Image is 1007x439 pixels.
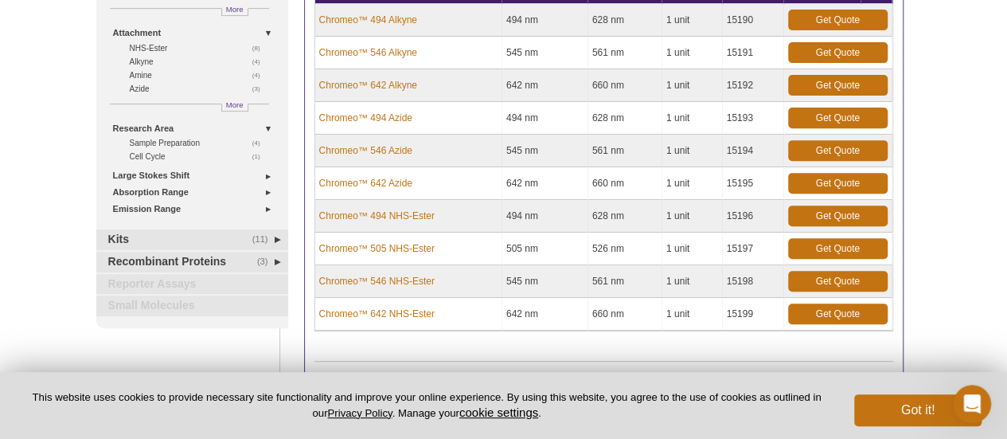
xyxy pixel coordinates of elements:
[788,108,887,128] a: Get Quote
[314,361,893,362] h2: Products (20)
[723,69,785,102] td: 15192
[252,55,269,69] span: (4)
[788,140,887,161] a: Get Quote
[662,233,723,265] td: 1 unit
[723,265,785,298] td: 15198
[662,265,723,298] td: 1 unit
[723,4,785,37] td: 15190
[788,206,887,226] a: Get Quote
[113,25,279,41] a: Attachment
[662,200,723,233] td: 1 unit
[588,102,662,135] td: 628 nm
[327,407,392,419] a: Privacy Policy
[130,150,269,163] a: (1)Cell Cycle
[319,143,412,158] a: Chromeo™ 546 Azide
[502,4,588,37] td: 494 nm
[502,135,588,167] td: 545 nm
[788,173,887,194] a: Get Quote
[113,167,279,184] a: Large Stokes Shift
[662,69,723,102] td: 1 unit
[252,150,269,163] span: (1)
[588,298,662,331] td: 660 nm
[662,37,723,69] td: 1 unit
[25,390,828,421] p: This website uses cookies to provide necessary site functionality and improve your online experie...
[252,41,269,55] span: (8)
[788,271,887,292] a: Get Quote
[662,135,723,167] td: 1 unit
[723,298,785,331] td: 15199
[130,41,269,55] a: (8)NHS-Ester
[96,229,288,250] a: (11)Kits
[502,233,588,265] td: 505 nm
[96,252,288,272] a: (3)Recombinant Proteins
[221,8,248,16] a: More
[502,265,588,298] td: 545 nm
[113,201,279,218] a: Emission Range
[257,252,277,272] span: (3)
[502,298,588,331] td: 642 nm
[662,4,723,37] td: 1 unit
[252,136,269,150] span: (4)
[588,167,662,200] td: 660 nm
[723,102,785,135] td: 15193
[502,37,588,69] td: 545 nm
[96,296,288,316] a: Small Molecules
[252,69,269,82] span: (4)
[588,4,662,37] td: 628 nm
[226,98,244,112] span: More
[130,69,269,82] a: (4)Amine
[113,120,279,137] a: Research Area
[113,184,279,201] a: Absorption Range
[502,167,588,200] td: 642 nm
[130,55,269,69] a: (4)Alkyne
[588,135,662,167] td: 561 nm
[588,265,662,298] td: 561 nm
[723,233,785,265] td: 15197
[502,102,588,135] td: 494 nm
[662,298,723,331] td: 1 unit
[226,2,244,16] span: More
[459,406,538,419] button: cookie settings
[723,135,785,167] td: 15194
[723,37,785,69] td: 15191
[252,229,277,250] span: (11)
[854,394,982,426] button: Got it!
[319,176,412,190] a: Chromeo™ 642 Azide
[319,13,417,27] a: Chromeo™ 494 Alkyne
[788,304,887,324] a: Get Quote
[319,45,417,60] a: Chromeo™ 546 Alkyne
[319,209,435,223] a: Chromeo™ 494 NHS-Ester
[788,10,887,30] a: Get Quote
[662,167,723,200] td: 1 unit
[788,238,887,259] a: Get Quote
[588,233,662,265] td: 526 nm
[953,385,991,423] iframe: Intercom live chat
[130,136,269,150] a: (4)Sample Preparation
[502,200,588,233] td: 494 nm
[221,104,248,112] a: More
[252,82,269,96] span: (3)
[788,42,887,63] a: Get Quote
[319,111,412,125] a: Chromeo™ 494 Azide
[130,82,269,96] a: (3)Azide
[588,37,662,69] td: 561 nm
[502,69,588,102] td: 642 nm
[662,102,723,135] td: 1 unit
[588,69,662,102] td: 660 nm
[588,200,662,233] td: 628 nm
[319,307,435,321] a: Chromeo™ 642 NHS-Ester
[723,200,785,233] td: 15196
[788,75,887,96] a: Get Quote
[96,274,288,295] a: Reporter Assays
[723,167,785,200] td: 15195
[319,241,435,256] a: Chromeo™ 505 NHS-Ester
[319,78,417,92] a: Chromeo™ 642 Alkyne
[319,274,435,288] a: Chromeo™ 546 NHS-Ester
